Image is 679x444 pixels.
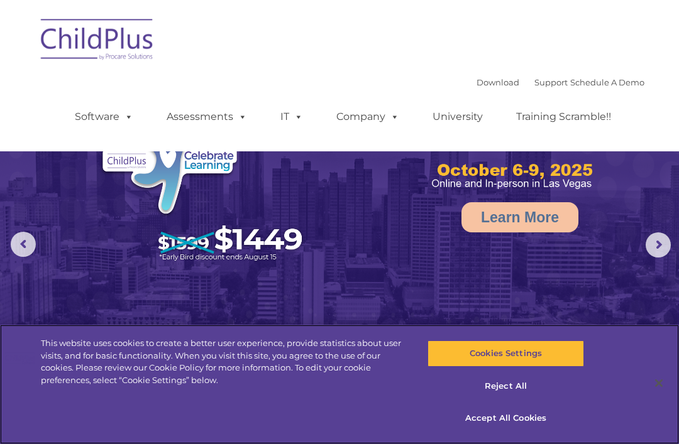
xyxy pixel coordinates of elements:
button: Accept All Cookies [428,405,583,431]
a: University [420,104,495,129]
font: | [477,77,644,87]
img: ChildPlus by Procare Solutions [35,10,160,73]
a: Software [62,104,146,129]
a: Assessments [154,104,260,129]
div: This website uses cookies to create a better user experience, provide statistics about user visit... [41,337,407,386]
a: Download [477,77,519,87]
a: Schedule A Demo [570,77,644,87]
a: IT [268,104,316,129]
button: Close [645,369,673,397]
a: Company [324,104,412,129]
a: Training Scramble!! [504,104,624,129]
button: Reject All [428,373,583,399]
button: Cookies Settings [428,340,583,367]
a: Support [534,77,568,87]
a: Learn More [461,202,578,232]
